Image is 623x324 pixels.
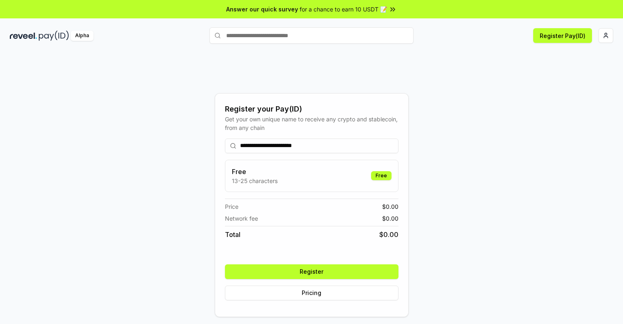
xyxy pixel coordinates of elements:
[225,264,398,279] button: Register
[226,5,298,13] span: Answer our quick survey
[533,28,592,43] button: Register Pay(ID)
[379,230,398,239] span: $ 0.00
[382,202,398,211] span: $ 0.00
[382,214,398,223] span: $ 0.00
[39,31,69,41] img: pay_id
[225,202,238,211] span: Price
[232,177,278,185] p: 13-25 characters
[225,286,398,300] button: Pricing
[371,171,392,180] div: Free
[225,230,240,239] span: Total
[225,115,398,132] div: Get your own unique name to receive any crypto and stablecoin, from any chain
[225,214,258,223] span: Network fee
[71,31,93,41] div: Alpha
[10,31,37,41] img: reveel_dark
[232,167,278,177] h3: Free
[225,103,398,115] div: Register your Pay(ID)
[300,5,387,13] span: for a chance to earn 10 USDT 📝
